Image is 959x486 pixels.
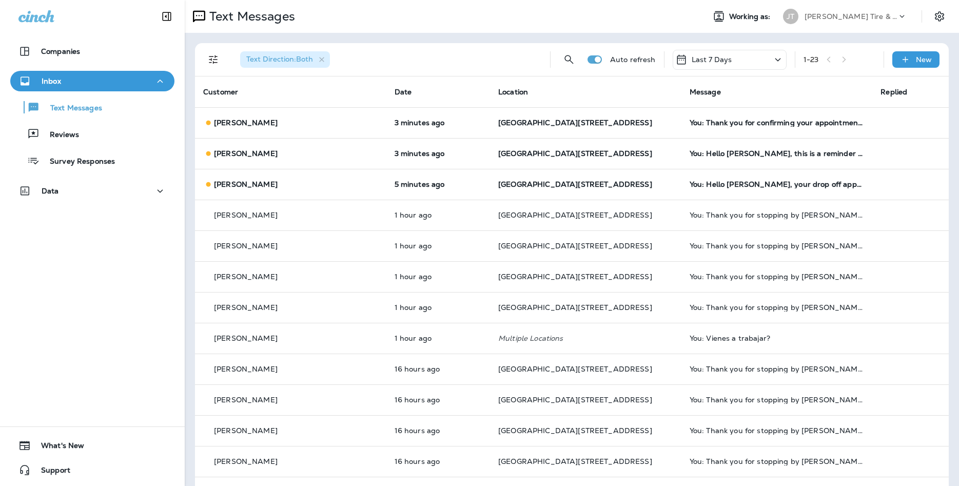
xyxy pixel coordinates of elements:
p: Last 7 Days [692,55,732,64]
span: [GEOGRAPHIC_DATA][STREET_ADDRESS] [498,272,652,281]
div: You: Hello Donald, your drop off appointment at Jensen Tire & Auto is tomorrow. Reschedule? Call ... [690,180,865,188]
p: Oct 14, 2025 08:03 AM [395,303,482,312]
span: [GEOGRAPHIC_DATA][STREET_ADDRESS] [498,303,652,312]
span: What's New [31,441,84,454]
p: [PERSON_NAME] Tire & Auto [805,12,897,21]
div: You: Thank you for stopping by Jensen Tire & Auto - South 144th Street. Please take 30 seconds to... [690,242,865,250]
div: 1 - 23 [804,55,819,64]
p: [PERSON_NAME] [214,242,278,250]
p: Oct 14, 2025 09:01 AM [395,119,482,127]
button: Filters [203,49,224,70]
p: Oct 14, 2025 08:03 AM [395,211,482,219]
button: Companies [10,41,174,62]
span: [GEOGRAPHIC_DATA][STREET_ADDRESS] [498,395,652,404]
p: Reviews [40,130,79,140]
p: Auto refresh [610,55,656,64]
div: JT [783,9,798,24]
p: [PERSON_NAME] [214,365,278,373]
span: Replied [880,87,907,96]
span: Support [31,466,70,478]
p: Oct 13, 2025 04:59 PM [395,426,482,435]
p: Oct 14, 2025 08:03 AM [395,273,482,281]
div: You: Thank you for stopping by Jensen Tire & Auto - South 144th Street. Please take 30 seconds to... [690,396,865,404]
span: [GEOGRAPHIC_DATA][STREET_ADDRESS] [498,210,652,220]
span: [GEOGRAPHIC_DATA][STREET_ADDRESS] [498,149,652,158]
button: Text Messages [10,96,174,118]
p: Oct 14, 2025 08:02 AM [395,334,482,342]
span: Customer [203,87,238,96]
button: Collapse Sidebar [152,6,181,27]
div: Text Direction:Both [240,51,330,68]
button: Settings [930,7,949,26]
p: Inbox [42,77,61,85]
p: Oct 13, 2025 05:00 PM [395,396,482,404]
button: Search Messages [559,49,579,70]
p: Oct 14, 2025 09:00 AM [395,180,482,188]
button: What's New [10,435,174,456]
p: Data [42,187,59,195]
div: You: Thank you for stopping by Jensen Tire & Auto - South 144th Street. Please take 30 seconds to... [690,211,865,219]
button: Support [10,460,174,480]
button: Data [10,181,174,201]
button: Survey Responses [10,150,174,171]
span: Location [498,87,528,96]
span: [GEOGRAPHIC_DATA][STREET_ADDRESS] [498,180,652,189]
span: [GEOGRAPHIC_DATA][STREET_ADDRESS] [498,118,652,127]
p: Oct 13, 2025 04:59 PM [395,457,482,465]
p: New [916,55,932,64]
p: [PERSON_NAME] [214,303,278,312]
p: Oct 14, 2025 08:03 AM [395,242,482,250]
p: Text Messages [40,104,102,113]
div: You: Thank you for stopping by Jensen Tire & Auto - South 144th Street. Please take 30 seconds to... [690,303,865,312]
span: [GEOGRAPHIC_DATA][STREET_ADDRESS] [498,457,652,466]
span: Date [395,87,412,96]
p: [PERSON_NAME] [214,457,278,465]
p: [PERSON_NAME] [214,426,278,435]
p: [PERSON_NAME] [214,211,278,219]
div: You: Thank you for confirming your appointment scheduled for 10/15/2025 9:00 AM with South 144th ... [690,119,865,127]
p: Survey Responses [40,157,115,167]
div: You: Hello Wayne, this is a reminder of your scheduled appointment set for 10/15/2025 8:00 AM at ... [690,149,865,158]
p: [PERSON_NAME] [214,396,278,404]
p: Companies [41,47,80,55]
p: Oct 13, 2025 05:00 PM [395,365,482,373]
p: Oct 14, 2025 09:01 AM [395,149,482,158]
p: [PERSON_NAME] [214,273,278,281]
p: [PERSON_NAME] [214,180,278,188]
div: You: Thank you for stopping by Jensen Tire & Auto - South 144th Street. Please take 30 seconds to... [690,365,865,373]
div: You: Thank you for stopping by Jensen Tire & Auto - South 144th Street. Please take 30 seconds to... [690,426,865,435]
span: [GEOGRAPHIC_DATA][STREET_ADDRESS] [498,426,652,435]
div: You: Vienes a trabajar? [690,334,865,342]
p: Text Messages [205,9,295,24]
span: Message [690,87,721,96]
span: [GEOGRAPHIC_DATA][STREET_ADDRESS] [498,241,652,250]
p: Multiple Locations [498,334,673,342]
span: [GEOGRAPHIC_DATA][STREET_ADDRESS] [498,364,652,374]
span: Working as: [729,12,773,21]
div: You: Thank you for stopping by Jensen Tire & Auto - South 144th Street. Please take 30 seconds to... [690,273,865,281]
span: Text Direction : Both [246,54,313,64]
button: Inbox [10,71,174,91]
p: [PERSON_NAME] [214,334,278,342]
div: You: Thank you for stopping by Jensen Tire & Auto - South 144th Street. Please take 30 seconds to... [690,457,865,465]
p: [PERSON_NAME] [214,119,278,127]
button: Reviews [10,123,174,145]
p: [PERSON_NAME] [214,149,278,158]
